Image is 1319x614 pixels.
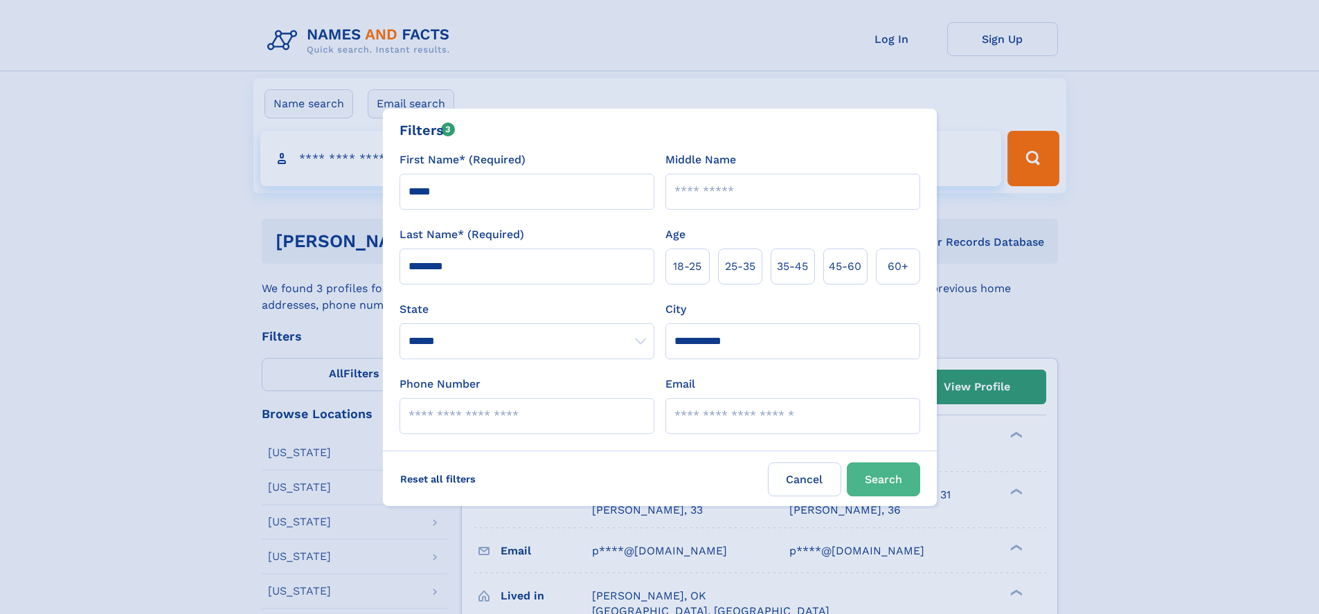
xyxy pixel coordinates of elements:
[400,120,456,141] div: Filters
[888,258,908,275] span: 60+
[400,301,654,318] label: State
[768,462,841,496] label: Cancel
[829,258,861,275] span: 45‑60
[391,462,485,496] label: Reset all filters
[665,226,685,243] label: Age
[400,226,524,243] label: Last Name* (Required)
[665,376,695,392] label: Email
[400,376,481,392] label: Phone Number
[847,462,920,496] button: Search
[777,258,808,275] span: 35‑45
[665,301,686,318] label: City
[725,258,755,275] span: 25‑35
[400,152,526,168] label: First Name* (Required)
[673,258,701,275] span: 18‑25
[665,152,736,168] label: Middle Name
